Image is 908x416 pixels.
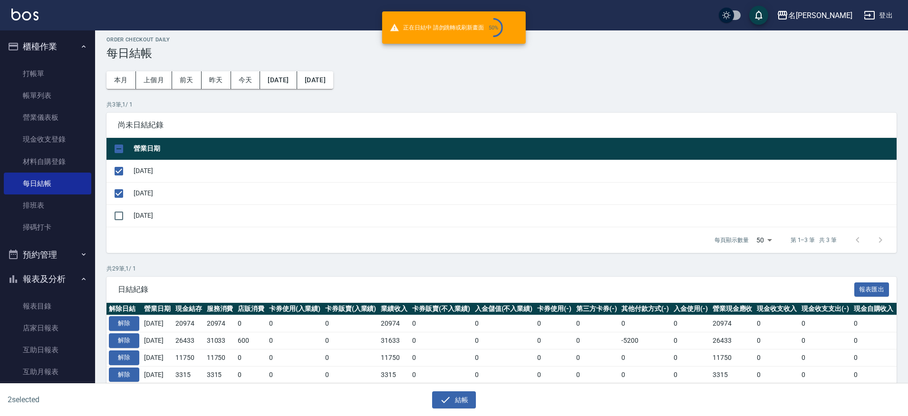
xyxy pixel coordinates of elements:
a: 掃碼打卡 [4,216,91,238]
td: 0 [799,366,851,383]
th: 卡券使用(-) [535,303,574,315]
p: 每頁顯示數量 [715,236,749,244]
p: 第 1–3 筆 共 3 筆 [791,236,837,244]
span: 尚未日結紀錄 [118,120,885,130]
a: 店家日報表 [4,317,91,339]
td: 0 [851,349,896,366]
th: 入金儲值(不入業績) [473,303,535,315]
td: 31633 [378,332,410,349]
button: 本月 [106,71,136,89]
a: 每日結帳 [4,173,91,194]
td: 0 [535,315,574,332]
a: 互助日報表 [4,339,91,361]
td: 0 [535,332,574,349]
button: [DATE] [260,71,297,89]
td: 0 [799,332,851,349]
th: 店販消費 [235,303,267,315]
td: 20974 [710,315,755,332]
td: 0 [574,315,619,332]
a: 排班表 [4,194,91,216]
td: 0 [754,349,799,366]
td: 3315 [378,366,410,383]
td: 0 [235,349,267,366]
a: 報表目錄 [4,295,91,317]
img: Logo [11,9,39,20]
td: 0 [235,366,267,383]
button: 上個月 [136,71,172,89]
th: 卡券販賣(入業績) [323,303,379,315]
td: 0 [851,366,896,383]
button: 解除 [109,368,139,382]
td: 0 [851,315,896,332]
td: 0 [574,349,619,366]
a: 帳單列表 [4,85,91,106]
button: 名[PERSON_NAME] [773,6,856,25]
td: 11750 [173,349,204,366]
td: 0 [323,366,379,383]
th: 營業日期 [142,303,173,315]
td: 11750 [378,349,410,366]
td: 0 [473,349,535,366]
td: 0 [851,332,896,349]
td: 0 [267,349,323,366]
td: 26433 [173,332,204,349]
td: [DATE] [142,349,173,366]
button: 解除 [109,316,139,331]
td: 20974 [204,315,236,332]
th: 入金使用(-) [671,303,710,315]
td: 0 [619,315,671,332]
button: 解除 [109,350,139,365]
th: 第三方卡券(-) [574,303,619,315]
button: 結帳 [432,391,476,409]
td: [DATE] [131,182,897,204]
th: 營業日期 [131,138,897,160]
td: 3315 [710,366,755,383]
td: [DATE] [142,315,173,332]
td: 0 [754,332,799,349]
th: 現金收支收入 [754,303,799,315]
td: 0 [619,366,671,383]
td: 0 [671,332,710,349]
td: [DATE] [142,332,173,349]
td: -5200 [619,332,671,349]
div: 50 [753,227,775,253]
a: 互助月報表 [4,361,91,383]
button: 登出 [860,7,897,24]
td: 0 [410,332,473,349]
td: 0 [410,366,473,383]
button: save [749,6,768,25]
td: 0 [267,315,323,332]
td: 600 [235,332,267,349]
td: 0 [473,366,535,383]
td: 0 [323,349,379,366]
td: 31033 [204,332,236,349]
td: 0 [574,332,619,349]
td: 20974 [173,315,204,332]
td: 0 [535,366,574,383]
td: 20974 [378,315,410,332]
a: 現金收支登錄 [4,128,91,150]
button: 前天 [172,71,202,89]
td: 0 [754,315,799,332]
td: 0 [267,332,323,349]
button: 報表匯出 [854,282,889,297]
td: 26433 [710,332,755,349]
td: 0 [323,332,379,349]
th: 其他付款方式(-) [619,303,671,315]
td: [DATE] [131,204,897,227]
h3: 每日結帳 [106,47,897,60]
th: 營業現金應收 [710,303,755,315]
td: [DATE] [142,366,173,383]
td: 3315 [204,366,236,383]
span: 正在日結中 請勿跳轉或刷新畫面 [390,18,503,37]
p: 共 3 筆, 1 / 1 [106,100,897,109]
a: 打帳單 [4,63,91,85]
td: [DATE] [131,160,897,182]
td: 0 [473,332,535,349]
td: 0 [799,349,851,366]
th: 服務消費 [204,303,236,315]
td: 0 [574,366,619,383]
a: 營業儀表板 [4,106,91,128]
span: 日結紀錄 [118,285,854,294]
div: 50 % [489,25,499,31]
